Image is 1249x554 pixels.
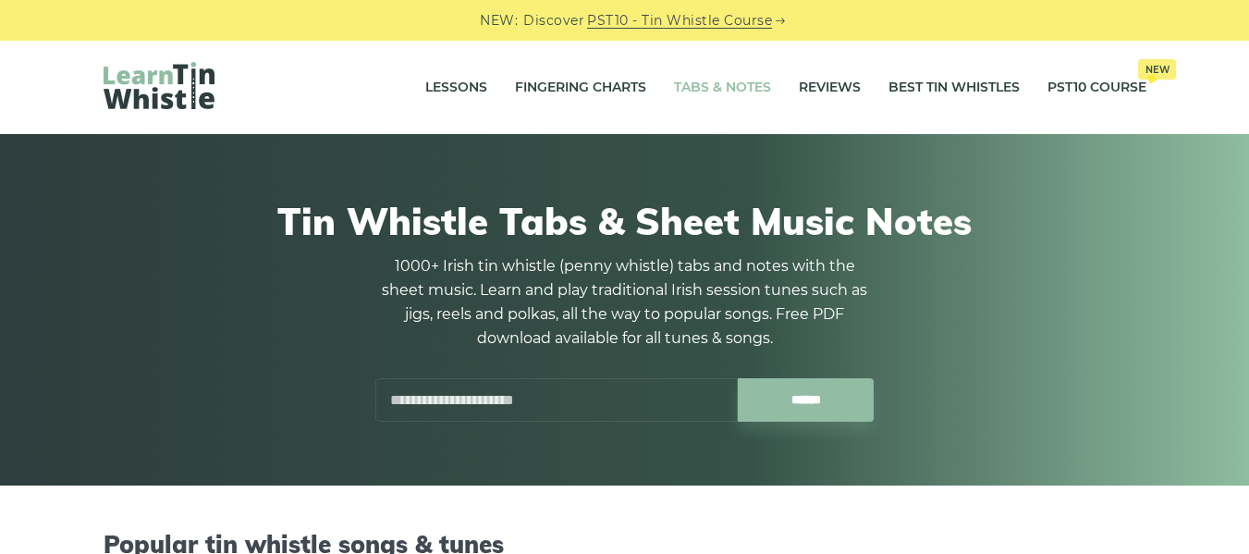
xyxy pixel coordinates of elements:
[375,254,875,351] p: 1000+ Irish tin whistle (penny whistle) tabs and notes with the sheet music. Learn and play tradi...
[888,65,1020,111] a: Best Tin Whistles
[104,199,1146,243] h1: Tin Whistle Tabs & Sheet Music Notes
[1047,65,1146,111] a: PST10 CourseNew
[674,65,771,111] a: Tabs & Notes
[799,65,861,111] a: Reviews
[104,62,214,109] img: LearnTinWhistle.com
[515,65,646,111] a: Fingering Charts
[1138,59,1176,80] span: New
[425,65,487,111] a: Lessons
